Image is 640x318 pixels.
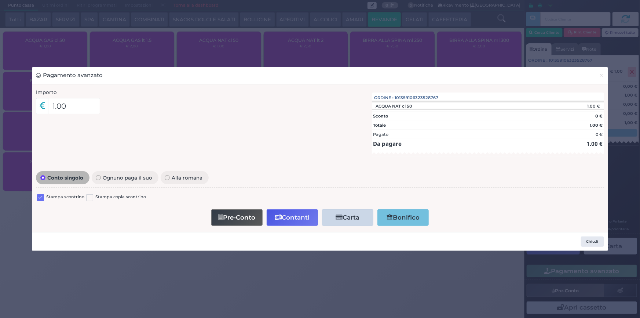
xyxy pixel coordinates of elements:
[590,123,603,128] strong: 1.00 €
[322,209,373,226] button: Carta
[546,104,604,109] div: 1.00 €
[46,194,84,201] label: Stampa scontrino
[596,131,603,138] div: 0 €
[377,209,429,226] button: Bonifico
[95,194,146,201] label: Stampa copia scontrino
[373,131,388,138] div: Pagato
[211,209,263,226] button: Pre-Conto
[36,88,57,96] label: Importo
[48,98,100,114] input: Es. 30.99
[595,113,603,119] strong: 0 €
[373,123,386,128] strong: Totale
[586,140,603,147] strong: 1.00 €
[45,175,85,180] span: Conto singolo
[599,71,604,79] span: ×
[36,71,103,80] h3: Pagamento avanzato
[373,113,388,119] strong: Sconto
[374,95,394,101] span: Ordine :
[170,175,205,180] span: Alla romana
[101,175,154,180] span: Ognuno paga il suo
[373,140,402,147] strong: Da pagare
[395,95,439,101] span: 101359106323528767
[581,236,604,247] button: Chiudi
[267,209,318,226] button: Contanti
[372,104,416,109] div: ACQUA NAT cl 50
[595,67,608,84] button: Chiudi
